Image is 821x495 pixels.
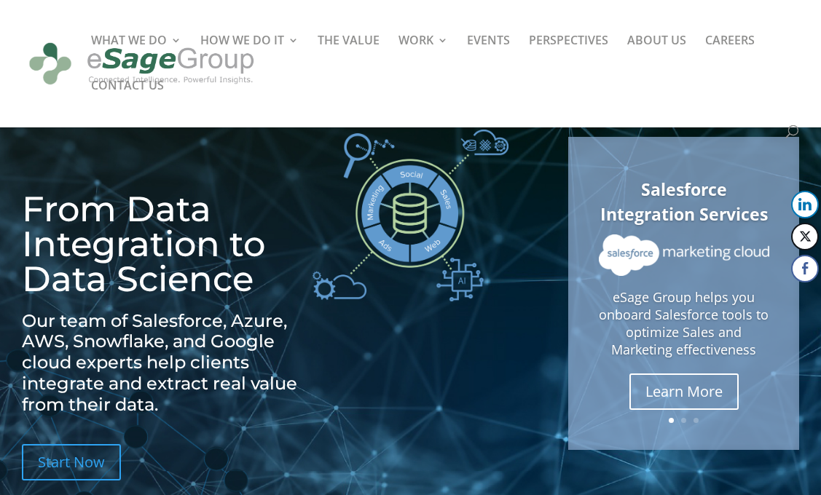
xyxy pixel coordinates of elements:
[600,178,768,226] a: Salesforce Integration Services
[22,191,299,304] h1: From Data Integration to Data Science
[467,35,510,80] a: EVENTS
[529,35,608,80] a: PERSPECTIVES
[705,35,755,80] a: CAREERS
[669,418,674,423] a: 1
[629,373,739,410] a: Learn More
[318,35,380,80] a: THE VALUE
[22,444,121,480] a: Start Now
[681,418,686,423] a: 2
[791,255,819,282] button: Facebook Share
[694,418,699,423] a: 3
[791,223,819,250] button: Twitter Share
[791,191,819,218] button: LinkedIn Share
[627,35,686,80] a: ABOUT US
[91,35,181,80] a: WHAT WE DO
[91,80,164,125] a: CONTACT US
[200,35,299,80] a: HOW WE DO IT
[599,289,769,358] p: eSage Group helps you onboard Salesforce tools to optimize Sales and Marketing effectiveness
[398,35,448,80] a: WORK
[25,32,259,96] img: eSage Group
[22,311,299,423] h2: Our team of Salesforce, Azure, AWS, Snowflake, and Google cloud experts help clients integrate an...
